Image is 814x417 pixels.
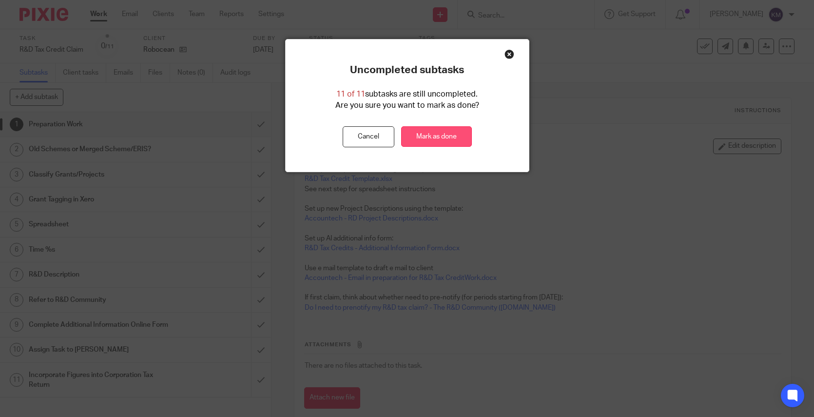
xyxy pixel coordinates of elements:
[336,90,365,98] span: 11 of 11
[350,64,464,77] p: Uncompleted subtasks
[343,126,394,147] button: Cancel
[335,100,479,111] p: Are you sure you want to mark as done?
[504,49,514,59] div: Close this dialog window
[336,89,478,100] p: subtasks are still uncompleted.
[401,126,472,147] a: Mark as done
